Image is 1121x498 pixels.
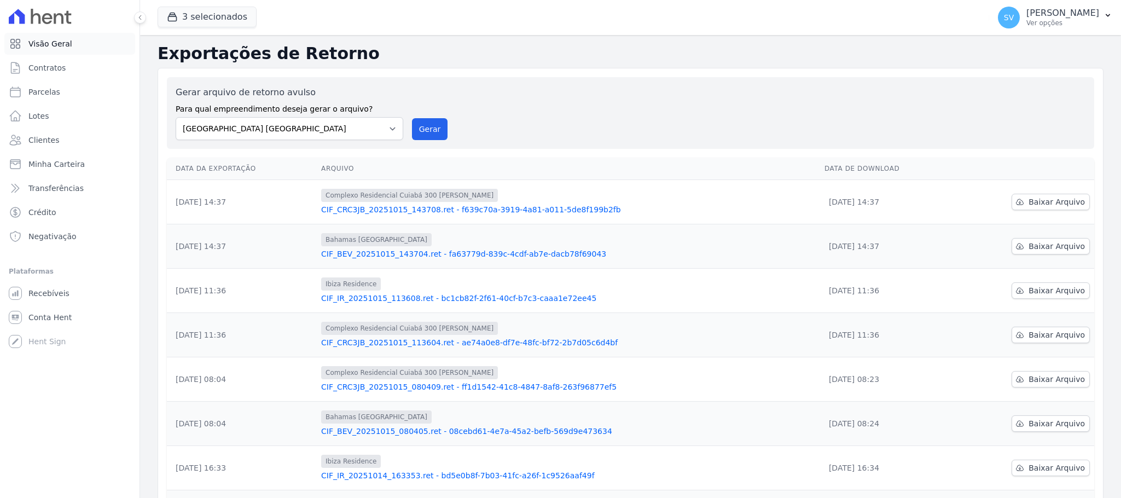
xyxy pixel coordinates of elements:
[28,288,69,299] span: Recebíveis
[1026,8,1099,19] p: [PERSON_NAME]
[321,366,498,379] span: Complexo Residencial Cuiabá 300 [PERSON_NAME]
[4,129,135,151] a: Clientes
[1029,462,1085,473] span: Baixar Arquivo
[28,86,60,97] span: Parcelas
[820,180,955,224] td: [DATE] 14:37
[321,277,381,291] span: Ibiza Residence
[321,381,816,392] a: CIF_CRC3JB_20251015_080409.ret - ff1d1542-41c8-4847-8af8-263f96877ef5
[321,455,381,468] span: Ibiza Residence
[167,402,317,446] td: [DATE] 08:04
[167,269,317,313] td: [DATE] 11:36
[176,99,403,115] label: Para qual empreendimento deseja gerar o arquivo?
[1012,194,1090,210] a: Baixar Arquivo
[321,426,816,437] a: CIF_BEV_20251015_080405.ret - 08cebd61-4e7a-45a2-befb-569d9e473634
[321,233,432,246] span: Bahamas [GEOGRAPHIC_DATA]
[1029,241,1085,252] span: Baixar Arquivo
[321,293,816,304] a: CIF_IR_20251015_113608.ret - bc1cb82f-2f61-40cf-b7c3-caaa1e72ee45
[1012,460,1090,476] a: Baixar Arquivo
[1012,327,1090,343] a: Baixar Arquivo
[167,180,317,224] td: [DATE] 14:37
[1029,329,1085,340] span: Baixar Arquivo
[4,33,135,55] a: Visão Geral
[167,224,317,269] td: [DATE] 14:37
[158,44,1103,63] h2: Exportações de Retorno
[1012,371,1090,387] a: Baixar Arquivo
[321,410,432,424] span: Bahamas [GEOGRAPHIC_DATA]
[412,118,448,140] button: Gerar
[167,313,317,357] td: [DATE] 11:36
[1012,238,1090,254] a: Baixar Arquivo
[28,38,72,49] span: Visão Geral
[1026,19,1099,27] p: Ver opções
[4,81,135,103] a: Parcelas
[4,105,135,127] a: Lotes
[4,306,135,328] a: Conta Hent
[167,158,317,180] th: Data da Exportação
[321,189,498,202] span: Complexo Residencial Cuiabá 300 [PERSON_NAME]
[820,446,955,490] td: [DATE] 16:34
[9,265,131,278] div: Plataformas
[28,312,72,323] span: Conta Hent
[1029,418,1085,429] span: Baixar Arquivo
[4,201,135,223] a: Crédito
[4,282,135,304] a: Recebíveis
[820,158,955,180] th: Data de Download
[989,2,1121,33] button: SV [PERSON_NAME] Ver opções
[167,357,317,402] td: [DATE] 08:04
[176,86,403,99] label: Gerar arquivo de retorno avulso
[820,313,955,357] td: [DATE] 11:36
[28,231,77,242] span: Negativação
[820,269,955,313] td: [DATE] 11:36
[28,111,49,121] span: Lotes
[167,446,317,490] td: [DATE] 16:33
[1012,282,1090,299] a: Baixar Arquivo
[1029,374,1085,385] span: Baixar Arquivo
[820,402,955,446] td: [DATE] 08:24
[820,224,955,269] td: [DATE] 14:37
[158,7,257,27] button: 3 selecionados
[4,153,135,175] a: Minha Carteira
[1029,196,1085,207] span: Baixar Arquivo
[28,62,66,73] span: Contratos
[1029,285,1085,296] span: Baixar Arquivo
[28,183,84,194] span: Transferências
[28,207,56,218] span: Crédito
[28,159,85,170] span: Minha Carteira
[1004,14,1014,21] span: SV
[317,158,820,180] th: Arquivo
[321,204,816,215] a: CIF_CRC3JB_20251015_143708.ret - f639c70a-3919-4a81-a011-5de8f199b2fb
[4,57,135,79] a: Contratos
[4,225,135,247] a: Negativação
[321,470,816,481] a: CIF_IR_20251014_163353.ret - bd5e0b8f-7b03-41fc-a26f-1c9526aaf49f
[321,337,816,348] a: CIF_CRC3JB_20251015_113604.ret - ae74a0e8-df7e-48fc-bf72-2b7d05c6d4bf
[4,177,135,199] a: Transferências
[321,322,498,335] span: Complexo Residencial Cuiabá 300 [PERSON_NAME]
[28,135,59,146] span: Clientes
[820,357,955,402] td: [DATE] 08:23
[321,248,816,259] a: CIF_BEV_20251015_143704.ret - fa63779d-839c-4cdf-ab7e-dacb78f69043
[1012,415,1090,432] a: Baixar Arquivo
